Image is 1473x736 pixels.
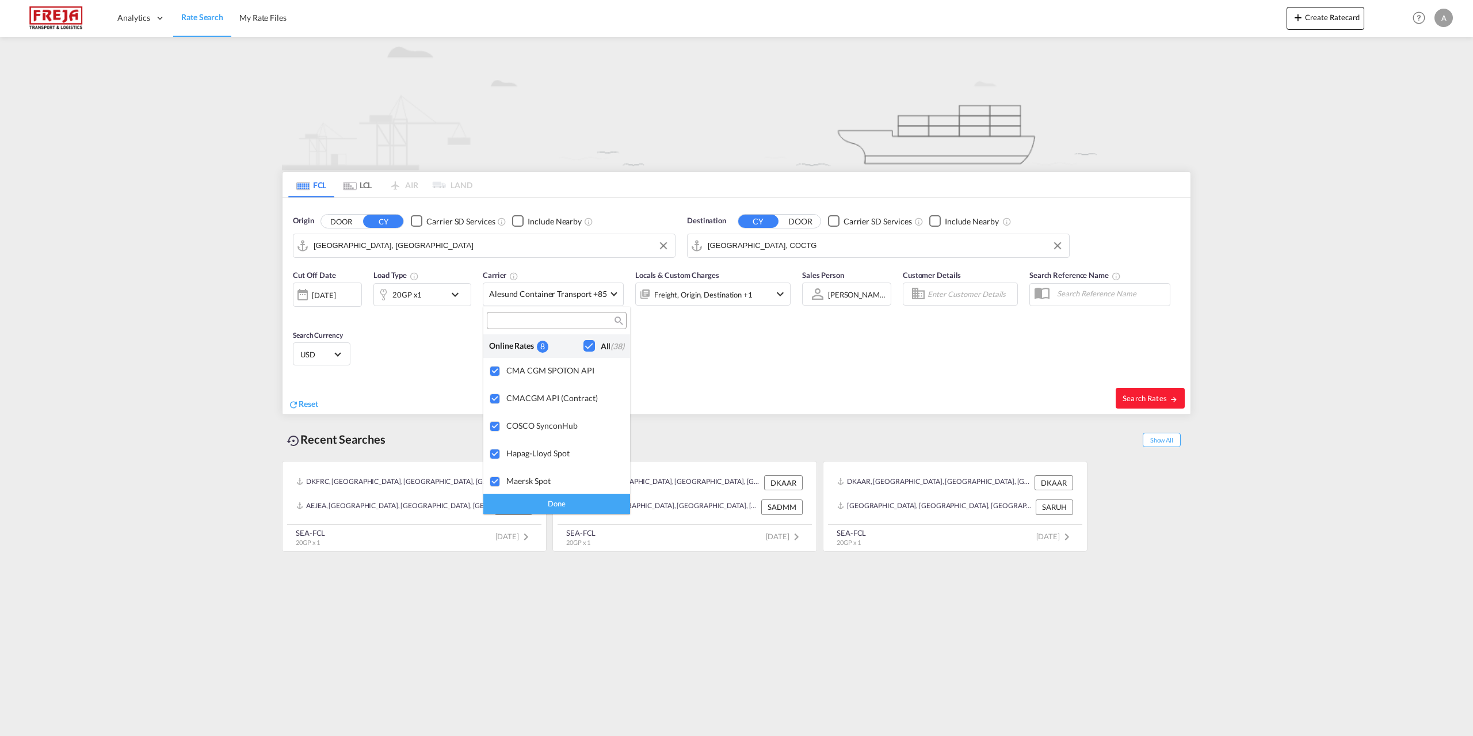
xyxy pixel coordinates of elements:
div: Hapag-Lloyd Spot [506,448,621,458]
div: 8 [537,341,548,353]
span: (38) [610,341,624,351]
div: Maersk Spot [506,476,621,486]
div: Done [483,494,630,514]
div: All [601,341,624,352]
div: CMA CGM SPOTON API [506,365,621,375]
div: COSCO SynconHub [506,421,621,430]
md-checkbox: Checkbox No Ink [583,340,624,352]
div: CMACGM API (Contract) [506,393,621,403]
md-icon: icon-magnify [613,316,622,325]
div: Online Rates [489,340,537,352]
